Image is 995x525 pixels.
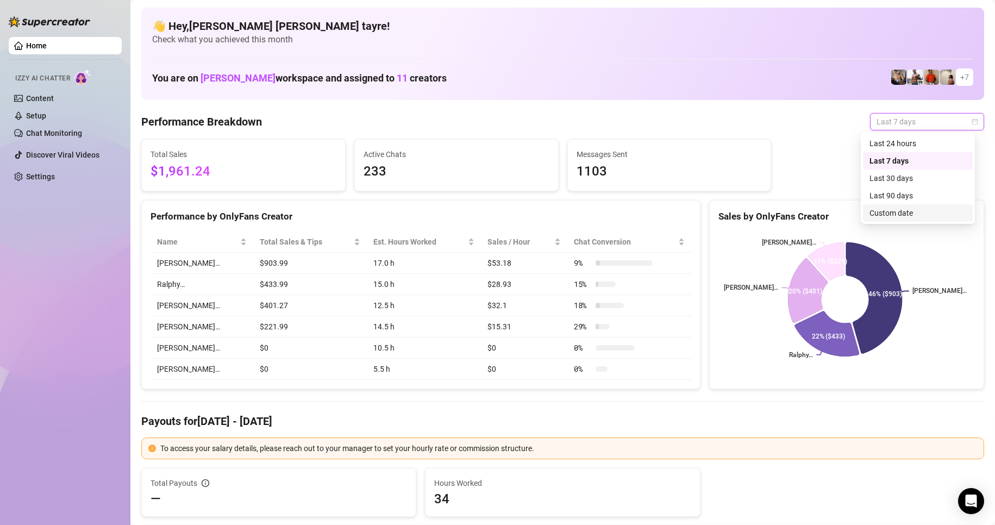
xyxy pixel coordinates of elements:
img: Justin [924,70,939,85]
td: $53.18 [481,253,567,274]
span: Sales / Hour [487,236,552,248]
img: George [891,70,906,85]
div: Last 90 days [863,187,973,204]
th: Chat Conversion [567,232,691,253]
td: $15.31 [481,316,567,337]
span: info-circle [202,479,209,487]
div: To access your salary details, please reach out to your manager to set your hourly rate or commis... [160,442,977,454]
div: Open Intercom Messenger [958,488,984,514]
td: $32.1 [481,295,567,316]
div: Performance by OnlyFans Creator [151,209,691,224]
span: Name [157,236,238,248]
text: [PERSON_NAME]… [724,284,778,292]
div: Last 7 days [869,155,966,167]
span: Total Payouts [151,477,197,489]
h4: 👋 Hey, [PERSON_NAME] [PERSON_NAME] tayre ! [152,18,973,34]
td: $0 [481,337,567,359]
span: Messages Sent [577,148,762,160]
th: Sales / Hour [481,232,567,253]
span: Check what you achieved this month [152,34,973,46]
h4: Payouts for [DATE] - [DATE] [141,414,984,429]
text: [PERSON_NAME]… [912,287,967,295]
span: 18 % [574,299,591,311]
div: Last 24 hours [863,135,973,152]
td: 12.5 h [367,295,481,316]
div: Last 90 days [869,190,966,202]
td: $221.99 [253,316,367,337]
td: [PERSON_NAME]… [151,316,253,337]
span: 29 % [574,321,591,333]
div: Sales by OnlyFans Creator [718,209,975,224]
td: [PERSON_NAME]… [151,253,253,274]
div: Last 30 days [869,172,966,184]
td: $433.99 [253,274,367,295]
span: calendar [972,118,978,125]
td: [PERSON_NAME]… [151,337,253,359]
img: logo-BBDzfeDw.svg [9,16,90,27]
div: Est. Hours Worked [373,236,466,248]
td: $0 [253,359,367,380]
span: 1103 [577,161,762,182]
h4: Performance Breakdown [141,114,262,129]
span: Izzy AI Chatter [15,73,70,84]
a: Settings [26,172,55,181]
th: Total Sales & Tips [253,232,367,253]
td: 10.5 h [367,337,481,359]
span: 233 [364,161,549,182]
img: JUSTIN [908,70,923,85]
img: Ralphy [940,70,955,85]
span: + 7 [960,71,969,83]
h1: You are on workspace and assigned to creators [152,72,447,84]
span: 11 [397,72,408,84]
td: 5.5 h [367,359,481,380]
td: $0 [253,337,367,359]
td: $0 [481,359,567,380]
span: $1,961.24 [151,161,336,182]
span: Last 7 days [877,114,978,130]
span: Active Chats [364,148,549,160]
span: Chat Conversion [574,236,676,248]
td: Ralphy… [151,274,253,295]
span: Total Sales [151,148,336,160]
a: Chat Monitoring [26,129,82,137]
span: 9 % [574,257,591,269]
div: Last 7 days [863,152,973,170]
div: Last 24 hours [869,137,966,149]
a: Setup [26,111,46,120]
td: $401.27 [253,295,367,316]
td: $903.99 [253,253,367,274]
span: 34 [434,490,691,508]
td: 14.5 h [367,316,481,337]
text: [PERSON_NAME]… [762,239,816,247]
a: Content [26,94,54,103]
span: Hours Worked [434,477,691,489]
td: [PERSON_NAME]… [151,359,253,380]
a: Discover Viral Videos [26,151,99,159]
td: [PERSON_NAME]… [151,295,253,316]
th: Name [151,232,253,253]
td: 17.0 h [367,253,481,274]
span: 0 % [574,363,591,375]
td: $28.93 [481,274,567,295]
div: Custom date [869,207,966,219]
text: Ralphy… [789,351,813,359]
span: — [151,490,161,508]
div: Custom date [863,204,973,222]
span: 0 % [574,342,591,354]
span: Total Sales & Tips [260,236,352,248]
a: Home [26,41,47,50]
td: 15.0 h [367,274,481,295]
span: exclamation-circle [148,445,156,452]
span: [PERSON_NAME] [201,72,276,84]
img: AI Chatter [74,69,91,85]
div: Last 30 days [863,170,973,187]
span: 15 % [574,278,591,290]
